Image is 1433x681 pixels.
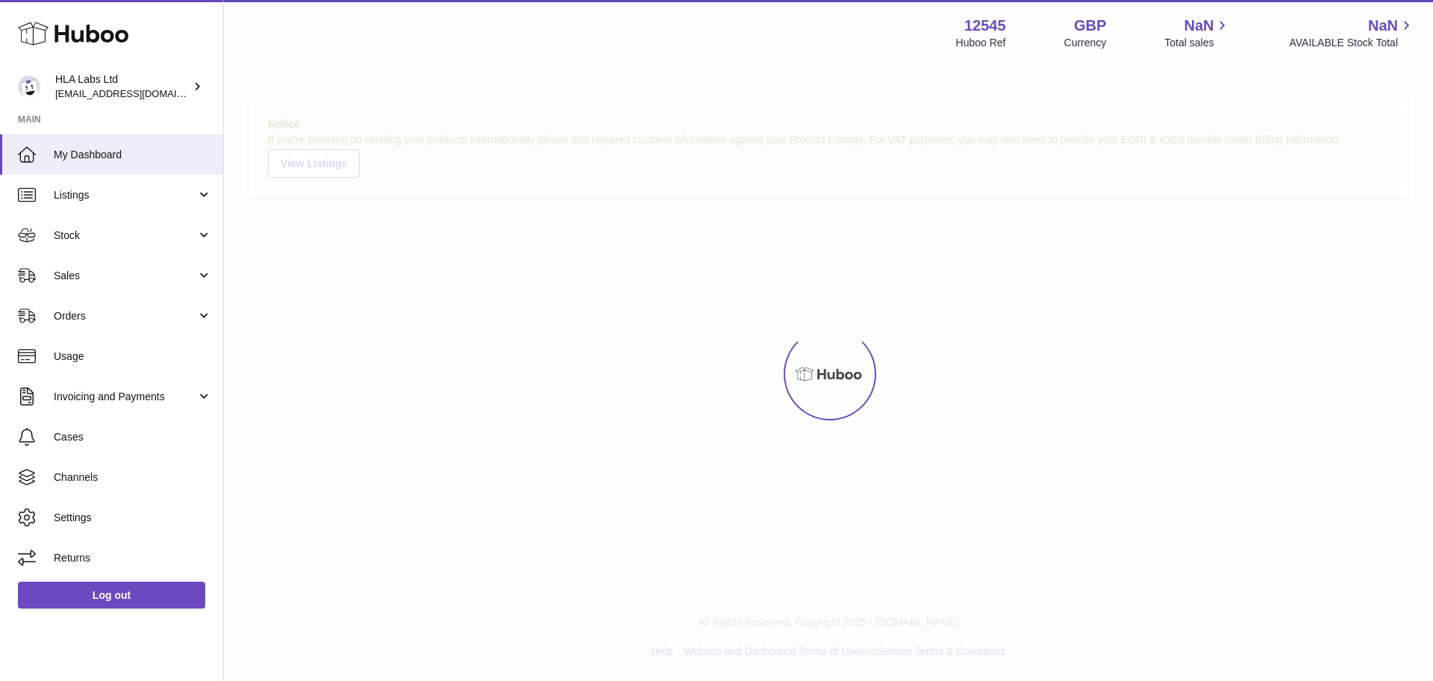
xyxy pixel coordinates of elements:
strong: 12545 [964,16,1006,36]
div: Huboo Ref [956,36,1006,50]
span: Usage [54,349,212,364]
span: My Dashboard [54,148,212,162]
span: Settings [54,511,212,525]
span: [EMAIL_ADDRESS][DOMAIN_NAME] [55,87,219,99]
span: NaN [1368,16,1398,36]
span: Channels [54,470,212,485]
a: Log out [18,582,205,609]
span: NaN [1184,16,1214,36]
span: Total sales [1164,36,1231,50]
span: Cases [54,430,212,444]
a: NaN AVAILABLE Stock Total [1289,16,1415,50]
span: Returns [54,551,212,565]
div: HLA Labs Ltd [55,72,190,101]
img: clinton@newgendirect.com [18,75,40,98]
span: Stock [54,228,196,243]
span: Invoicing and Payments [54,390,196,404]
a: NaN Total sales [1164,16,1231,50]
span: Sales [54,269,196,283]
span: Listings [54,188,196,202]
span: Orders [54,309,196,323]
div: Currency [1064,36,1107,50]
strong: GBP [1074,16,1106,36]
span: AVAILABLE Stock Total [1289,36,1415,50]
